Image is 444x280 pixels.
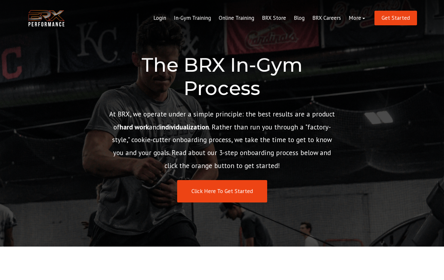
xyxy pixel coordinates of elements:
[141,53,303,100] span: The BRX In-Gym Process
[177,180,267,202] a: Click Here To Get Started
[308,10,345,26] a: BRX Careers
[215,10,258,26] a: Online Training
[150,10,170,26] a: Login
[290,10,308,26] a: Blog
[27,8,66,28] img: BRX Transparent Logo-2
[345,10,369,26] a: More
[150,10,369,26] div: Navigation Menu
[109,110,335,170] span: At BRX, we operate under a simple principle: the best results are a product of and . Rather than ...
[170,10,215,26] a: In-Gym Training
[374,11,417,25] a: Get Started
[258,10,290,26] a: BRX Store
[160,123,209,131] strong: individualization
[120,123,149,131] strong: hard work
